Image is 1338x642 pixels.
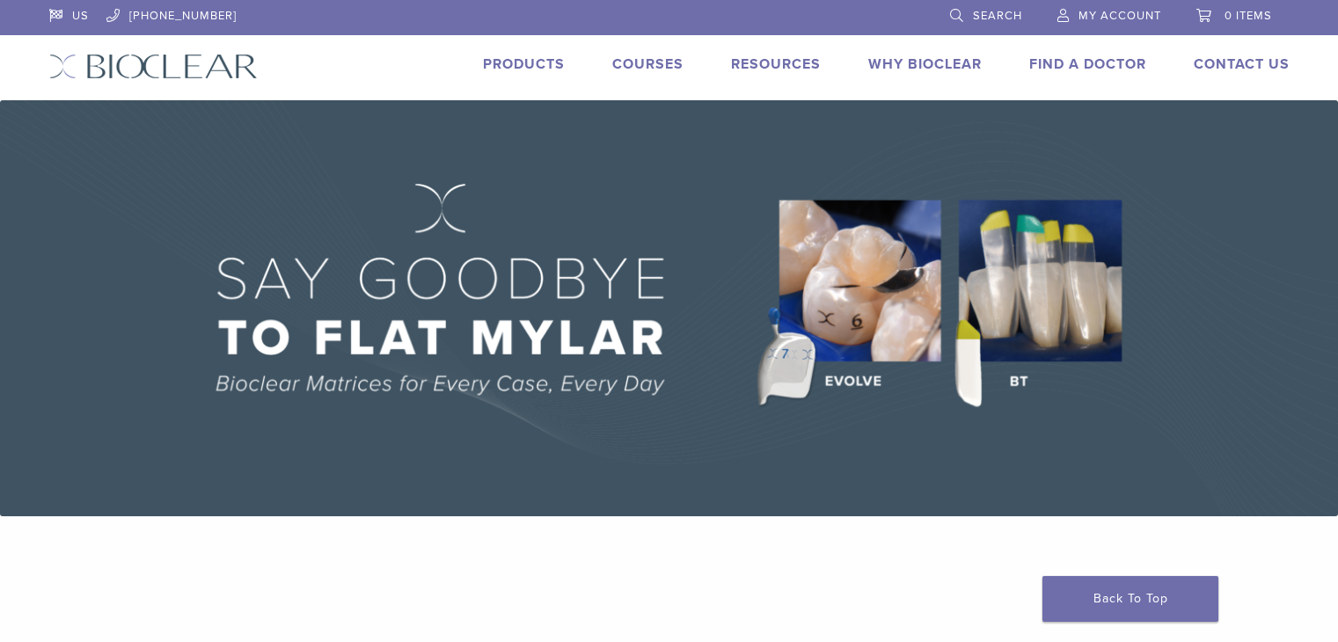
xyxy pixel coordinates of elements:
img: Bioclear [49,54,258,79]
a: Why Bioclear [868,55,982,73]
span: 0 items [1225,9,1272,23]
a: Resources [731,55,821,73]
a: Back To Top [1042,576,1218,622]
a: Find A Doctor [1029,55,1146,73]
span: My Account [1078,9,1161,23]
a: Products [483,55,565,73]
a: Courses [612,55,684,73]
a: Contact Us [1194,55,1290,73]
span: Search [973,9,1022,23]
